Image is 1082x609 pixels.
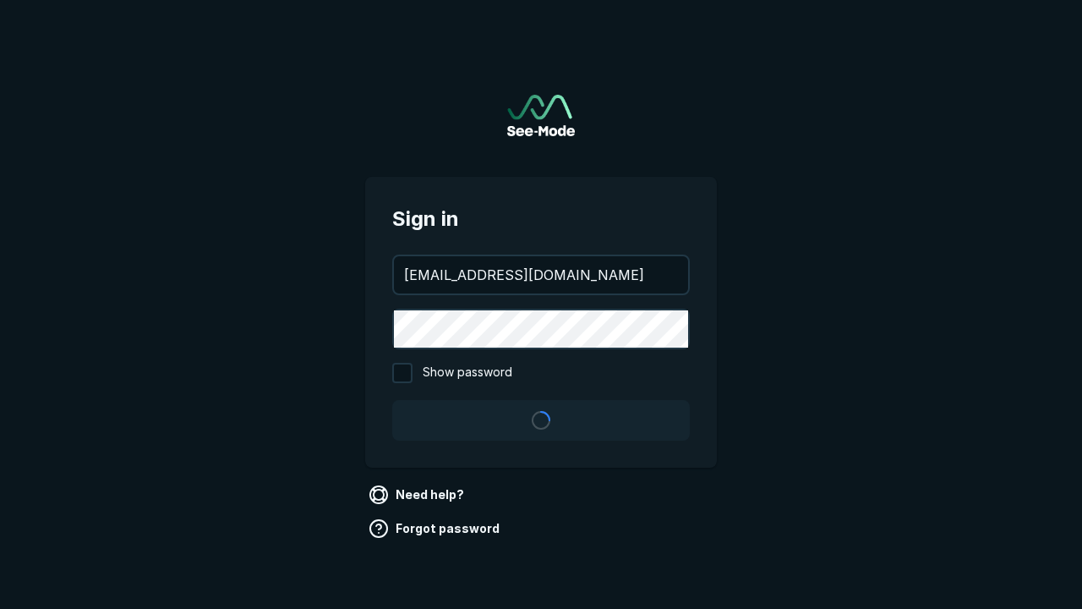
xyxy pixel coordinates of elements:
span: Sign in [392,204,690,234]
img: See-Mode Logo [507,95,575,136]
input: your@email.com [394,256,688,294]
a: Forgot password [365,515,506,542]
span: Show password [423,363,512,383]
a: Need help? [365,481,471,508]
a: Go to sign in [507,95,575,136]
